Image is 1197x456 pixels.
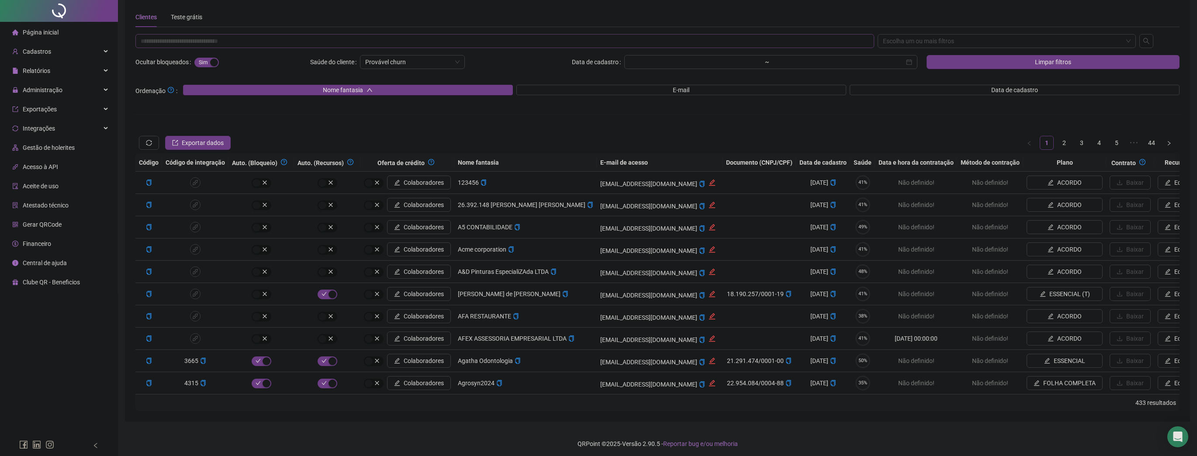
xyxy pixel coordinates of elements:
span: copy [146,180,152,186]
div: Auto. (Bloqueio) [232,157,291,168]
button: copiar [146,222,152,232]
button: right [1162,136,1176,150]
span: Editar [1174,222,1190,232]
button: ACORDO [1027,198,1103,212]
span: edit [709,380,716,387]
button: copiar [514,222,520,232]
a: 1 [1040,136,1053,149]
span: Não definido! [898,201,934,208]
span: copy [699,337,705,343]
span: copy [146,269,152,275]
span: edit [394,380,400,386]
div: Oferta de crédito [364,157,451,168]
label: Ocultar bloqueados [135,55,194,69]
span: copy [550,269,557,275]
span: ACORDO [1057,200,1082,210]
span: export [12,106,18,112]
a: 2 [1058,136,1071,149]
button: Colaboradores [387,265,451,279]
span: Não definido! [898,179,934,186]
span: ACORDO [1057,245,1082,254]
label: Saúde do cliente [310,55,360,69]
span: copy [830,202,836,208]
button: copiar [785,289,792,299]
span: edit [709,179,716,186]
span: Gerar QRCode [23,221,62,228]
span: edit [394,180,400,186]
li: 2 [1057,136,1071,150]
button: copiar [785,356,792,366]
span: edit [394,246,400,252]
span: copy [830,246,836,252]
span: 26.392.148 [PERSON_NAME] [PERSON_NAME] [458,201,585,208]
button: copiar [830,267,836,276]
span: Colaboradores [404,378,444,388]
span: Não definido! [972,179,1008,186]
span: copy [699,359,705,365]
span: Gestão de holerites [23,144,75,151]
button: copiar [146,289,152,299]
div: Auto. (Recursos) [298,157,357,168]
button: copiar [830,200,836,210]
span: edit [709,268,716,275]
span: question-circle [1139,159,1145,165]
span: copy [830,358,836,364]
button: copiar [146,178,152,187]
button: Colaboradores [387,332,451,345]
span: sync [12,125,18,131]
button: copiar [146,311,152,321]
span: edit [1044,358,1050,364]
span: solution [12,202,18,208]
button: copiar [568,334,574,343]
span: copy [481,180,487,186]
button: copiar [699,357,705,367]
span: ESSENCIAL (T) [1049,289,1090,299]
button: copiar [587,200,593,210]
th: Código de integração [162,153,228,172]
button: Baixar [1110,198,1151,212]
span: copy [699,270,705,276]
button: ACORDO [1027,265,1103,279]
div: Teste grátis [171,12,202,22]
span: gift [12,279,18,285]
span: edit [394,202,400,208]
span: edit [1034,380,1040,386]
span: Central de ajuda [23,259,67,266]
span: home [12,29,18,35]
span: edit [1165,180,1171,186]
span: Limpar filtros [1035,57,1071,67]
span: question-circle [347,159,353,165]
button: FOLHA COMPLETA [1027,376,1103,390]
span: apartment [12,145,18,151]
span: edit [394,269,400,275]
span: edit [1165,335,1171,342]
span: Cadastros [23,48,51,55]
span: copy [699,381,705,387]
span: ACORDO [1057,334,1082,343]
span: edit [1165,358,1171,364]
span: up [367,87,373,93]
button: copiar [146,378,152,388]
span: Editar [1174,334,1190,343]
span: user-add [12,48,18,55]
span: E-mail [673,85,689,95]
span: Data de cadastro [991,85,1038,95]
button: copiar [830,378,836,388]
span: edit [1165,380,1171,386]
span: Acesso à API [23,163,58,170]
button: copiar [830,311,836,321]
span: Administração [23,86,62,93]
li: 3 [1075,136,1089,150]
span: 41% [855,180,870,185]
span: edit [709,290,716,297]
span: [DATE] [810,179,836,186]
span: question-circle [281,159,287,165]
span: copy [146,313,152,319]
span: sync [146,140,152,146]
button: E-mail [516,85,846,95]
button: copiar [146,200,152,210]
span: copy [830,180,836,186]
button: copiar [830,245,836,254]
span: Reportar bug e/ou melhoria [663,440,738,447]
span: edit [709,313,716,320]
